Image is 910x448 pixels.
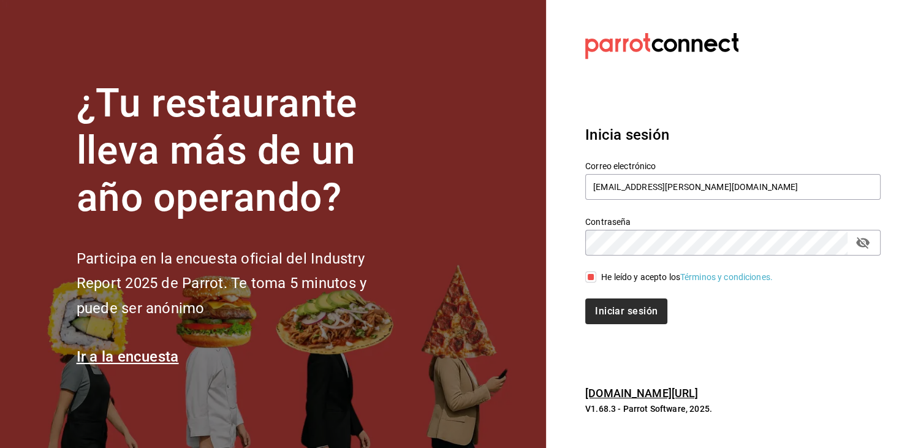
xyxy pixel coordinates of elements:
a: Ir a la encuesta [77,348,179,365]
p: V1.68.3 - Parrot Software, 2025. [585,403,881,415]
a: Términos y condiciones. [680,272,773,282]
a: [DOMAIN_NAME][URL] [585,387,698,400]
h3: Inicia sesión [585,124,881,146]
label: Contraseña [585,218,881,226]
h1: ¿Tu restaurante lleva más de un año operando? [77,80,408,221]
input: Ingresa tu correo electrónico [585,174,881,200]
div: He leído y acepto los [601,271,773,284]
button: passwordField [852,232,873,253]
button: Iniciar sesión [585,298,667,324]
label: Correo electrónico [585,162,881,170]
h2: Participa en la encuesta oficial del Industry Report 2025 de Parrot. Te toma 5 minutos y puede se... [77,246,408,321]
